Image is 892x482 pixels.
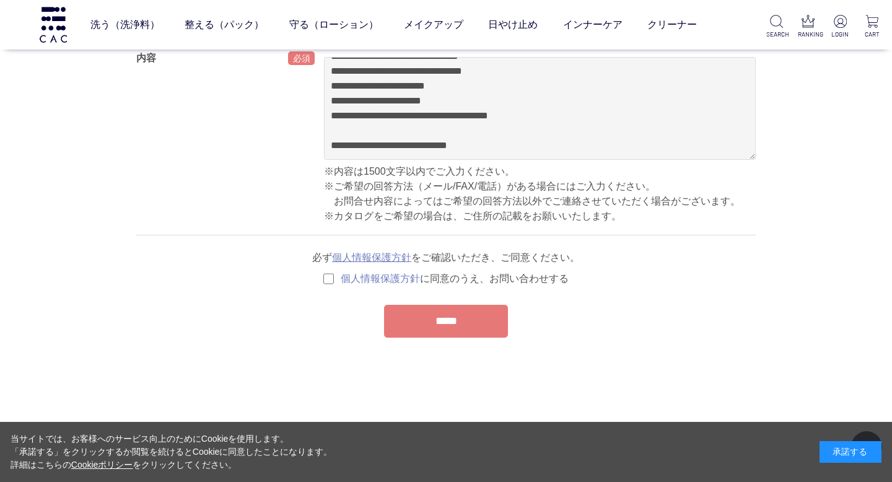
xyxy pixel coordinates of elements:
[798,30,818,39] p: RANKING
[324,164,756,179] p: ※内容は1500文字以内でご入力ください。
[323,273,568,284] label: に同意のうえ、お問い合わせする
[11,432,333,471] div: 当サイトでは、お客様へのサービス向上のためにCookieを使用します。 「承諾する」をクリックするか閲覧を続けるとCookieに同意したことになります。 詳細はこちらの をクリックしてください。
[185,7,264,42] a: 整える（パック）
[862,15,882,39] a: CART
[820,441,881,463] div: 承諾する
[136,250,756,265] p: 必ず をご確認いただき、ご同意ください。
[323,273,334,284] input: 個人情報保護方針に同意のうえ、お問い合わせする
[563,7,623,42] a: インナーケア
[90,7,160,42] a: 洗う（洗浄料）
[334,194,756,209] p: お問合せ内容によってはご希望の回答方法以外でご連絡させていただく場合がございます。
[71,460,133,470] a: Cookieポリシー
[324,209,756,224] p: ※カタログをご希望の場合は、ご住所の記載をお願いいたします。
[830,15,850,39] a: LOGIN
[798,15,818,39] a: RANKING
[862,30,882,39] p: CART
[488,7,538,42] a: 日やけ止め
[830,30,850,39] p: LOGIN
[766,30,787,39] p: SEARCH
[766,15,787,39] a: SEARCH
[404,7,463,42] a: メイクアップ
[38,7,69,42] img: logo
[332,252,411,263] a: 個人情報保護方針
[647,7,697,42] a: クリーナー
[341,273,420,284] a: 個人情報保護方針
[324,179,756,194] p: ※ご希望の回答方法（メール/FAX/電話）がある場合にはご入力ください。
[289,7,378,42] a: 守る（ローション）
